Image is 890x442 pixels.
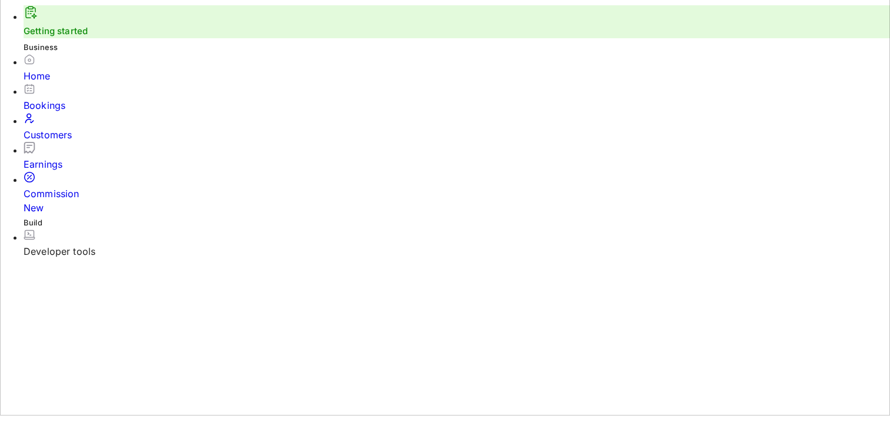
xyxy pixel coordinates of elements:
div: Commission [24,187,890,215]
div: Getting started [24,5,890,38]
a: Bookings [24,83,890,112]
div: Developer tools [24,244,890,258]
div: Home [24,69,890,83]
span: Build [24,218,42,227]
div: New [24,201,890,215]
div: Customers [24,128,890,142]
div: Bookings [24,98,890,112]
a: Getting started [24,25,88,36]
a: CommissionNew [24,171,890,215]
a: Earnings [24,142,890,171]
span: Business [24,42,58,52]
a: Customers [24,112,890,142]
div: Earnings [24,157,890,171]
a: Home [24,54,890,83]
